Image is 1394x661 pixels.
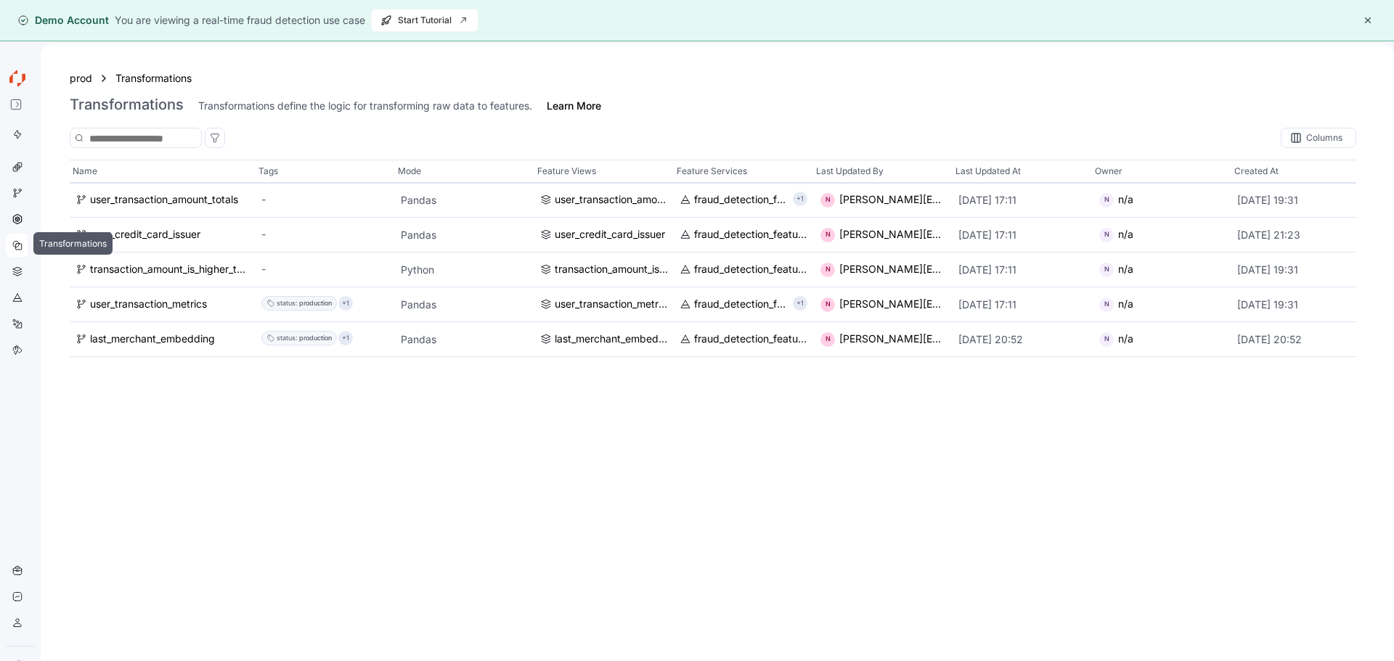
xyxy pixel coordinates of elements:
[76,192,250,208] a: user_transaction_amount_totals
[90,192,238,208] div: user_transaction_amount_totals
[540,332,668,348] a: last_merchant_embedding
[115,12,365,28] div: You are viewing a real-time fraud detection use case
[680,262,807,278] a: fraud_detection_feature_service:v2
[90,227,200,243] div: user_credit_card_issuer
[547,99,601,113] a: Learn More
[76,297,250,313] a: user_transaction_metrics
[90,332,215,348] div: last_merchant_embedding
[1281,128,1356,148] div: Columns
[70,70,92,86] a: prod
[1237,228,1365,242] p: [DATE] 21:23
[371,9,478,32] button: Start Tutorial
[1306,134,1342,142] div: Columns
[555,192,668,208] div: user_transaction_amount_totals
[694,297,787,313] div: fraud_detection_feature_service
[398,164,421,178] p: Mode
[537,164,596,178] p: Feature Views
[73,164,97,178] p: Name
[401,228,529,242] p: Pandas
[1237,193,1365,208] p: [DATE] 19:31
[540,262,668,278] a: transaction_amount_is_higher_than_average
[555,262,668,278] div: transaction_amount_is_higher_than_average
[299,332,332,346] div: production
[955,164,1021,178] p: Last Updated At
[401,332,529,347] p: Pandas
[555,332,668,348] div: last_merchant_embedding
[796,192,804,207] p: +1
[277,332,298,346] div: status :
[1234,164,1279,178] p: Created At
[958,263,1086,277] p: [DATE] 17:11
[258,164,278,178] p: Tags
[540,192,668,208] a: user_transaction_amount_totals
[680,227,807,243] a: fraud_detection_feature_service:v2
[1237,297,1365,312] p: [DATE] 19:31
[1237,263,1365,277] p: [DATE] 19:31
[680,332,807,348] a: fraud_detection_feature_service:v2
[342,297,349,311] p: +1
[70,96,184,113] h3: Transformations
[277,297,298,311] div: status :
[115,70,192,86] a: Transformations
[694,192,787,208] div: fraud_detection_feature_service:v2
[299,297,332,311] div: production
[261,262,389,278] div: -
[555,227,665,243] div: user_credit_card_issuer
[958,332,1086,347] p: [DATE] 20:52
[76,227,250,243] a: user_credit_card_issuer
[90,262,250,278] div: transaction_amount_is_higher_than_average
[694,332,807,348] div: fraud_detection_feature_service:v2
[555,297,668,313] div: user_transaction_metrics
[380,9,469,31] span: Start Tutorial
[401,297,529,312] p: Pandas
[958,228,1086,242] p: [DATE] 17:11
[694,227,807,243] div: fraud_detection_feature_service:v2
[694,262,807,278] div: fraud_detection_feature_service:v2
[401,263,529,277] p: Python
[540,227,668,243] a: user_credit_card_issuer
[342,332,349,346] p: +1
[1237,332,1365,347] p: [DATE] 20:52
[401,193,529,208] p: Pandas
[76,332,250,348] a: last_merchant_embedding
[677,164,747,178] p: Feature Services
[1095,164,1122,178] p: Owner
[76,262,250,278] a: transaction_amount_is_higher_than_average
[796,297,804,311] p: +1
[261,227,389,243] div: -
[17,13,109,28] div: Demo Account
[540,297,668,313] a: user_transaction_metrics
[680,192,787,208] a: fraud_detection_feature_service:v2
[958,193,1086,208] p: [DATE] 17:11
[958,297,1086,312] p: [DATE] 17:11
[90,297,207,313] div: user_transaction_metrics
[198,99,532,113] div: Transformations define the logic for transforming raw data to features.
[261,192,389,208] div: -
[816,164,884,178] p: Last Updated By
[680,297,787,313] a: fraud_detection_feature_service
